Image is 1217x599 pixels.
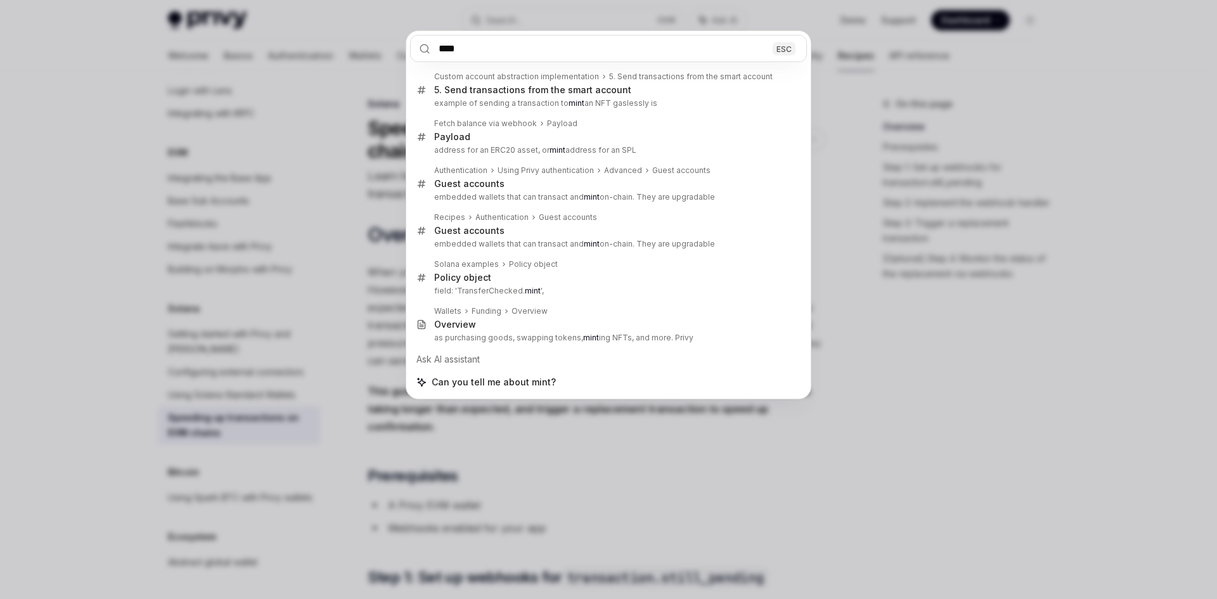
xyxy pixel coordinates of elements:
[604,165,642,176] div: Advanced
[434,84,631,96] div: 5. Send transactions from the smart account
[434,225,505,236] div: Guest accounts
[583,333,599,342] b: mint
[539,212,597,222] div: Guest accounts
[525,286,541,295] b: mint
[434,286,780,296] p: field: 'TransferChecked. ',
[434,145,780,155] p: address for an ERC20 asset, or address for an SPL
[434,131,470,143] div: Payload
[434,319,476,330] div: Overview
[569,98,584,108] b: mint
[550,145,565,155] b: mint
[434,98,780,108] p: example of sending a transaction to an NFT gaslessly is
[584,192,600,202] b: mint
[434,272,491,283] div: Policy object
[584,239,600,248] b: mint
[773,42,795,55] div: ESC
[434,72,599,82] div: Custom account abstraction implementation
[434,178,505,190] div: Guest accounts
[472,306,501,316] div: Funding
[410,348,807,371] div: Ask AI assistant
[434,333,780,343] p: as purchasing goods, swapping tokens, ing NFTs, and more. Privy
[509,259,558,269] div: Policy object
[609,72,773,82] div: 5. Send transactions from the smart account
[498,165,594,176] div: Using Privy authentication
[434,259,499,269] div: Solana examples
[434,165,487,176] div: Authentication
[434,212,465,222] div: Recipes
[434,192,780,202] p: embedded wallets that can transact and on-chain. They are upgradable
[512,306,548,316] div: Overview
[547,119,577,129] div: Payload
[475,212,529,222] div: Authentication
[434,119,537,129] div: Fetch balance via webhook
[652,165,711,176] div: Guest accounts
[432,376,556,389] span: Can you tell me about mint?
[434,306,461,316] div: Wallets
[434,239,780,249] p: embedded wallets that can transact and on-chain. They are upgradable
